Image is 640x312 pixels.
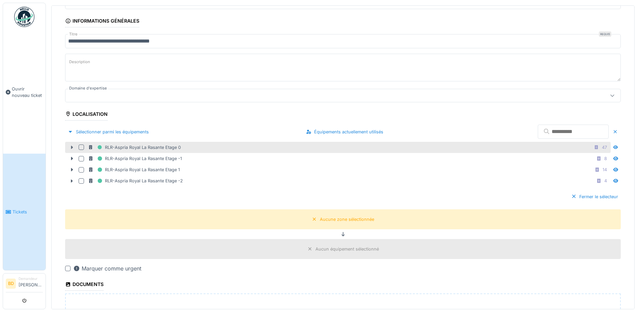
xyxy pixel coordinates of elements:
[73,264,141,272] div: Marquer comme urgent
[88,154,182,163] div: RLR-Aspria Royal La Rasante Etage -1
[12,209,43,215] span: Tickets
[65,109,108,121] div: Localisation
[65,16,139,27] div: Informations générales
[14,7,34,27] img: Badge_color-CXgf-gQk.svg
[68,85,108,91] label: Domaine d'expertise
[68,31,79,37] label: Titre
[88,143,181,152] div: RLR-Aspria Royal La Rasante Etage 0
[3,31,46,154] a: Ouvrir nouveau ticket
[6,279,16,289] li: BD
[599,31,611,37] div: Requis
[88,177,183,185] div: RLR-Aspria Royal La Rasante Etage -2
[602,144,607,151] div: 47
[603,166,607,173] div: 14
[3,154,46,270] a: Tickets
[65,279,104,291] div: Documents
[303,127,386,136] div: Équipements actuellement utilisés
[88,165,180,174] div: RLR-Aspria Royal La Rasante Etage 1
[6,276,43,292] a: BD Demandeur[PERSON_NAME]
[604,178,607,184] div: 4
[65,127,151,136] div: Sélectionner parmi les équipements
[68,58,91,66] label: Description
[568,192,621,201] div: Fermer le sélecteur
[19,276,43,291] li: [PERSON_NAME]
[320,216,374,223] div: Aucune zone sélectionnée
[604,155,607,162] div: 8
[12,86,43,99] span: Ouvrir nouveau ticket
[19,276,43,281] div: Demandeur
[315,246,379,252] div: Aucun équipement sélectionné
